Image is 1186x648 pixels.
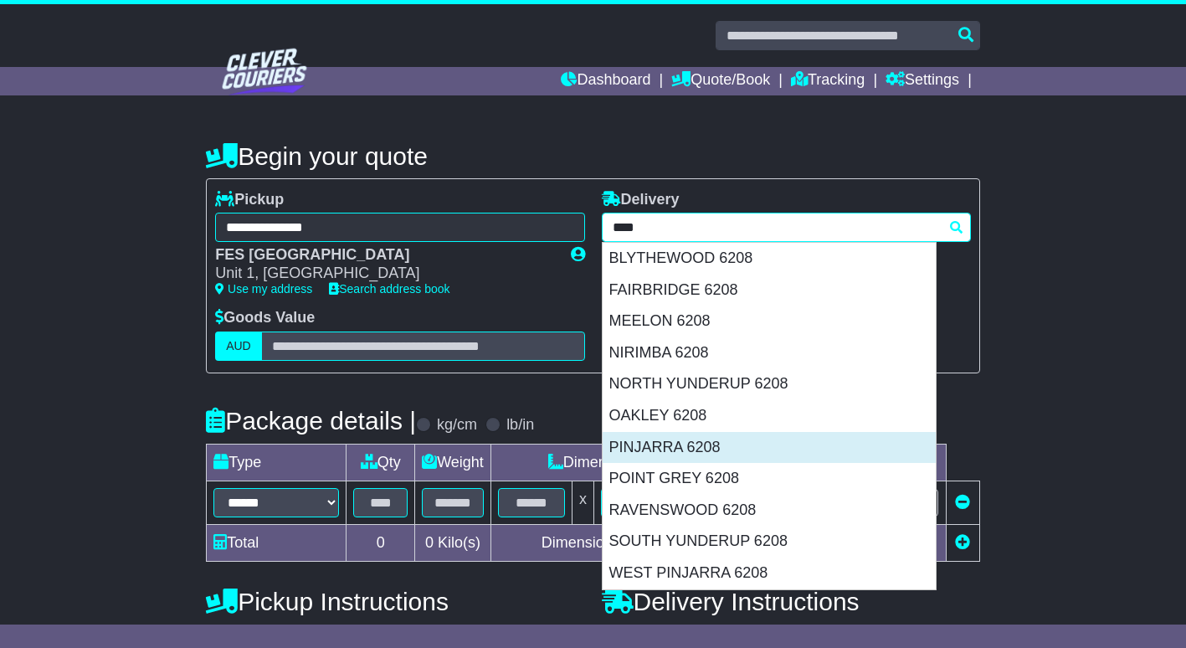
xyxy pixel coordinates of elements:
td: Qty [347,444,415,481]
h4: Pickup Instructions [206,588,584,615]
a: Tracking [791,67,865,95]
a: Add new item [955,534,970,551]
label: lb/in [506,416,534,435]
td: Dimensions in Centimetre(s) [490,524,778,561]
a: Remove this item [955,494,970,511]
label: Delivery [602,191,680,209]
a: Search address book [329,282,449,296]
div: WEST PINJARRA 6208 [603,558,936,589]
div: SOUTH YUNDERUP 6208 [603,526,936,558]
div: OAKLEY 6208 [603,400,936,432]
div: BLYTHEWOOD 6208 [603,243,936,275]
div: FES [GEOGRAPHIC_DATA] [215,246,553,265]
a: Settings [886,67,959,95]
label: Pickup [215,191,284,209]
div: RAVENSWOOD 6208 [603,495,936,527]
label: Goods Value [215,309,315,327]
h4: Package details | [206,407,416,435]
td: 0 [347,524,415,561]
a: Dashboard [561,67,650,95]
div: NIRIMBA 6208 [603,337,936,369]
label: AUD [215,332,262,361]
h4: Begin your quote [206,142,980,170]
div: PINJARRA 6208 [603,432,936,464]
div: NORTH YUNDERUP 6208 [603,368,936,400]
td: Total [207,524,347,561]
span: 0 [425,534,434,551]
td: x [572,481,593,524]
td: Dimensions (L x W x H) [490,444,778,481]
div: POINT GREY 6208 [603,463,936,495]
div: MEELON 6208 [603,306,936,337]
td: Weight [415,444,491,481]
div: Unit 1, [GEOGRAPHIC_DATA] [215,265,553,283]
h4: Delivery Instructions [602,588,980,615]
td: Type [207,444,347,481]
typeahead: Please provide city [602,213,971,242]
a: Quote/Book [671,67,770,95]
td: Kilo(s) [415,524,491,561]
a: Use my address [215,282,312,296]
label: kg/cm [437,416,477,435]
div: FAIRBRIDGE 6208 [603,275,936,306]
